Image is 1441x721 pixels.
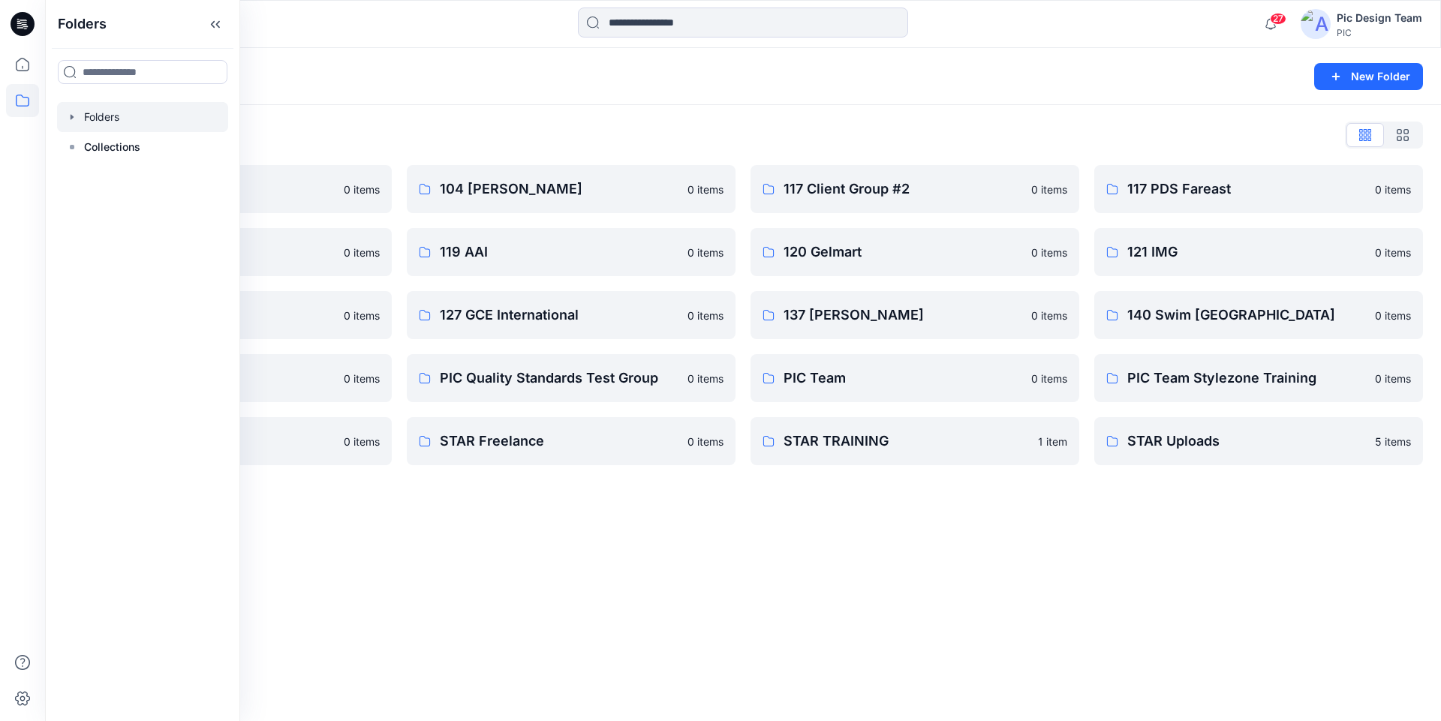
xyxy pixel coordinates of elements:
p: 0 items [1031,182,1067,197]
a: 117 PDS Fareast0 items [1094,165,1423,213]
p: STAR Freelance [440,431,678,452]
p: 0 items [344,182,380,197]
p: 0 items [344,308,380,323]
p: 0 items [1031,308,1067,323]
p: 0 items [1375,308,1411,323]
p: 0 items [344,371,380,386]
a: 119 AAI0 items [407,228,736,276]
p: 104 [PERSON_NAME] [440,179,678,200]
a: 104 [PERSON_NAME]0 items [407,165,736,213]
img: avatar [1301,9,1331,39]
p: Collections [84,138,140,156]
p: PIC Team [784,368,1022,389]
a: 137 [PERSON_NAME]0 items [751,291,1079,339]
a: PIC Team0 items [751,354,1079,402]
a: PIC Team Stylezone Training0 items [1094,354,1423,402]
p: 137 [PERSON_NAME] [784,305,1022,326]
span: 27 [1270,13,1286,25]
div: Pic Design Team [1337,9,1422,27]
p: 5 items [1375,434,1411,449]
a: 121 IMG0 items [1094,228,1423,276]
a: 120 Gelmart0 items [751,228,1079,276]
p: 1 item [1038,434,1067,449]
a: STAR Uploads5 items [1094,417,1423,465]
div: PIC [1337,27,1422,38]
p: 127 GCE International [440,305,678,326]
a: 117 Client Group #20 items [751,165,1079,213]
p: 117 Client Group #2 [784,179,1022,200]
p: 0 items [687,245,724,260]
p: 0 items [344,434,380,449]
a: STAR Freelance0 items [407,417,736,465]
p: STAR Uploads [1127,431,1366,452]
p: 0 items [1375,182,1411,197]
a: STAR TRAINING1 item [751,417,1079,465]
p: 140 Swim [GEOGRAPHIC_DATA] [1127,305,1366,326]
p: 120 Gelmart [784,242,1022,263]
a: 140 Swim [GEOGRAPHIC_DATA]0 items [1094,291,1423,339]
p: 0 items [1031,245,1067,260]
p: 0 items [1031,371,1067,386]
p: 0 items [1375,371,1411,386]
p: 117 PDS Fareast [1127,179,1366,200]
p: PIC Team Stylezone Training [1127,368,1366,389]
a: PIC Quality Standards Test Group0 items [407,354,736,402]
p: 0 items [687,371,724,386]
a: 127 GCE International0 items [407,291,736,339]
p: 119 AAI [440,242,678,263]
p: 0 items [687,182,724,197]
p: PIC Quality Standards Test Group [440,368,678,389]
p: 121 IMG [1127,242,1366,263]
p: 0 items [344,245,380,260]
p: 0 items [687,308,724,323]
p: 0 items [1375,245,1411,260]
p: 0 items [687,434,724,449]
button: New Folder [1314,63,1423,90]
p: STAR TRAINING [784,431,1029,452]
